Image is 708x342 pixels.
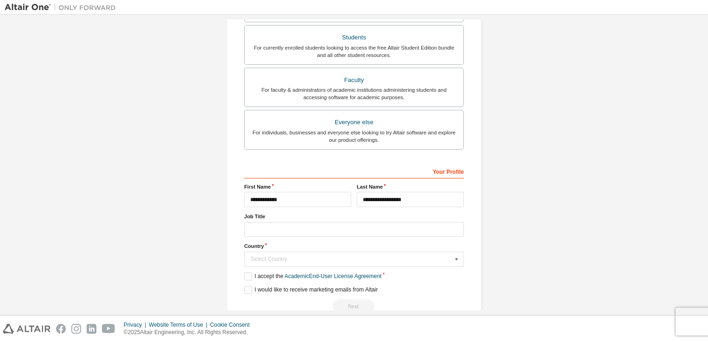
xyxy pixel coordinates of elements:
img: linkedin.svg [87,324,96,334]
div: For currently enrolled students looking to access the free Altair Student Edition bundle and all ... [250,44,458,59]
a: Academic End-User License Agreement [284,273,381,279]
div: Select Country [251,256,452,262]
p: © 2025 Altair Engineering, Inc. All Rights Reserved. [124,329,255,336]
label: I would like to receive marketing emails from Altair [244,286,378,294]
img: altair_logo.svg [3,324,51,334]
div: Everyone else [250,116,458,129]
div: For faculty & administrators of academic institutions administering students and accessing softwa... [250,86,458,101]
img: Altair One [5,3,120,12]
div: Students [250,31,458,44]
label: Job Title [244,213,464,220]
label: First Name [244,183,351,190]
img: youtube.svg [102,324,115,334]
img: instagram.svg [71,324,81,334]
div: Your Profile [244,164,464,178]
div: For individuals, businesses and everyone else looking to try Altair software and explore our prod... [250,129,458,144]
label: Country [244,242,464,250]
img: facebook.svg [56,324,66,334]
div: Website Terms of Use [149,321,210,329]
div: Faculty [250,74,458,87]
div: Privacy [124,321,149,329]
div: Read and acccept EULA to continue [244,299,464,313]
label: Last Name [357,183,464,190]
div: Cookie Consent [210,321,255,329]
label: I accept the [244,272,381,280]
